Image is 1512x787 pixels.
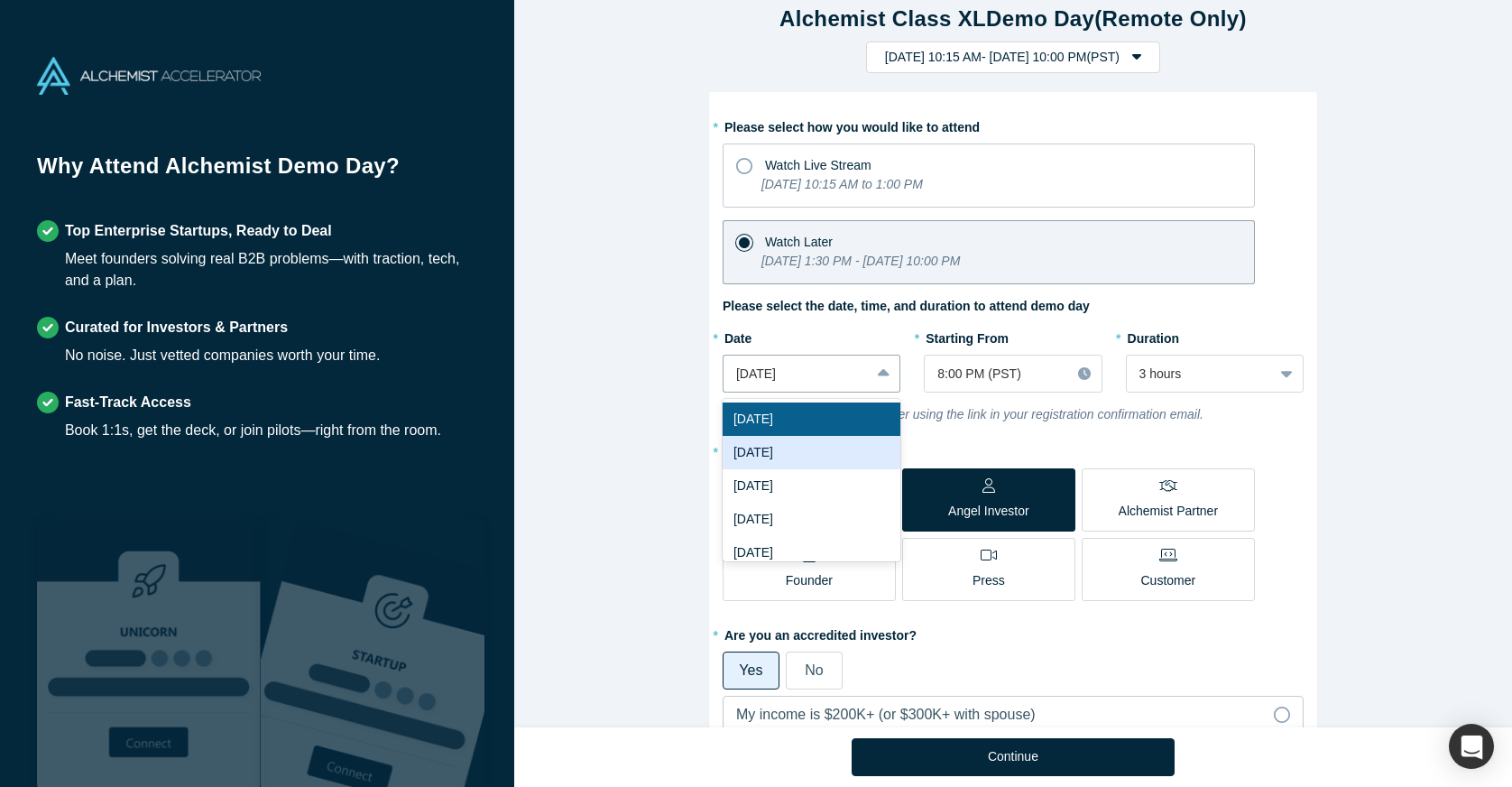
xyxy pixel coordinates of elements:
[765,235,833,249] span: Watch Later
[765,158,871,172] span: Watch Live Stream
[65,420,441,441] div: Book 1:1s, get the deck, or join pilots—right from the room.
[723,297,1090,316] label: Please select the date, time, and duration to attend demo day
[723,620,1304,645] label: Are you an accredited investor?
[786,571,833,590] p: Founder
[739,662,762,678] span: Yes
[761,254,960,268] i: [DATE] 1:30 PM - [DATE] 10:00 PM
[723,436,900,469] div: [DATE]
[723,503,900,536] div: [DATE]
[65,248,477,292] div: Meet founders solving real B2B problems—with traction, tech, and a plan.
[37,521,261,787] img: Robust Technologies
[37,57,261,95] img: Alchemist Accelerator Logo
[65,223,332,238] strong: Top Enterprise Startups, Ready to Deal
[723,403,900,436] div: [DATE]
[1126,323,1304,348] label: Duration
[852,738,1175,776] button: Continue
[65,319,288,335] strong: Curated for Investors & Partners
[866,42,1160,73] button: [DATE] 10:15 AM- [DATE] 10:00 PM(PST)
[779,6,1247,31] strong: Alchemist Class XL Demo Day (Remote Only)
[973,571,1005,590] p: Press
[736,707,1036,722] span: My income is $200K+ (or $300K+ with spouse)
[723,536,900,569] div: [DATE]
[1119,502,1218,521] p: Alchemist Partner
[948,502,1029,521] p: Angel Investor
[65,394,191,410] strong: Fast-Track Access
[805,662,823,678] span: No
[924,323,1009,348] label: Starting From
[723,112,1304,137] label: Please select how you would like to attend
[723,407,1203,421] i: You can change your choice later using the link in your registration confirmation email.
[261,521,484,787] img: Prism AI
[723,437,1304,462] label: What will be your role?
[65,345,381,366] div: No noise. Just vetted companies worth your time.
[1140,571,1195,590] p: Customer
[761,177,923,191] i: [DATE] 10:15 AM to 1:00 PM
[37,150,477,195] h1: Why Attend Alchemist Demo Day?
[723,323,900,348] label: Date
[723,469,900,503] div: [DATE]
